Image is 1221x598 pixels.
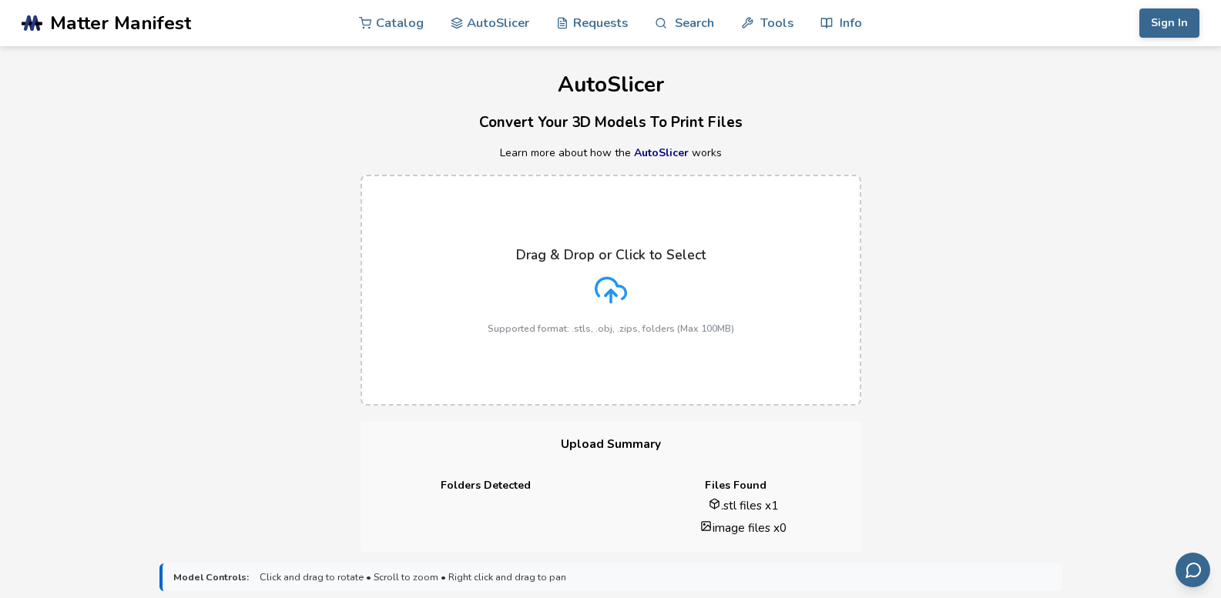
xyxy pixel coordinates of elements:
[637,497,850,513] li: .stl files x 1
[50,12,191,34] span: Matter Manifest
[361,421,861,468] h3: Upload Summary
[622,479,850,492] h4: Files Found
[634,145,689,160] a: AutoSlicer
[260,572,566,583] span: Click and drag to rotate • Scroll to zoom • Right click and drag to pan
[516,247,706,262] p: Drag & Drop or Click to Select
[371,479,600,492] h4: Folders Detected
[1139,8,1199,38] button: Sign In
[488,323,734,334] p: Supported format: .stls, .obj, .zips, folders (Max 100MB)
[637,519,850,536] li: image files x 0
[1176,553,1210,587] button: Send feedback via email
[173,572,249,583] strong: Model Controls:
